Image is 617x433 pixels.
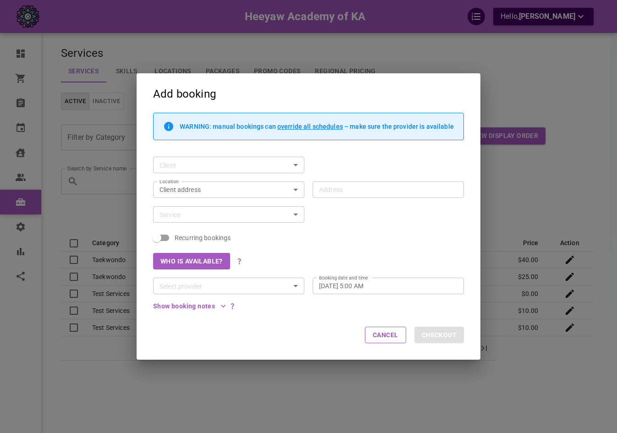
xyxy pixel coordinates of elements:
button: Open [289,208,302,221]
input: Address [315,184,452,195]
div: Client address [160,185,298,194]
h2: Add booking [137,73,480,113]
button: Who is available? [153,253,230,269]
span: override all schedules [277,123,343,130]
svg: Use the Smart Clusters functionality to find the most suitable provider for the selected service ... [236,258,243,265]
button: Show booking notes [153,303,226,309]
p: WARNING: manual bookings can – make sure the provider is available [180,123,454,130]
button: Open [289,159,302,171]
button: Cancel [365,327,406,343]
svg: These notes are public and visible to admins, managers, providers and clients [229,302,236,310]
label: Booking date and time [319,274,368,281]
input: Type to search [156,159,286,171]
label: Location [160,178,179,185]
button: Open [289,280,302,292]
input: Choose date, selected date is Aug 14, 2025 [319,281,454,290]
span: Recurring bookings [175,233,231,242]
